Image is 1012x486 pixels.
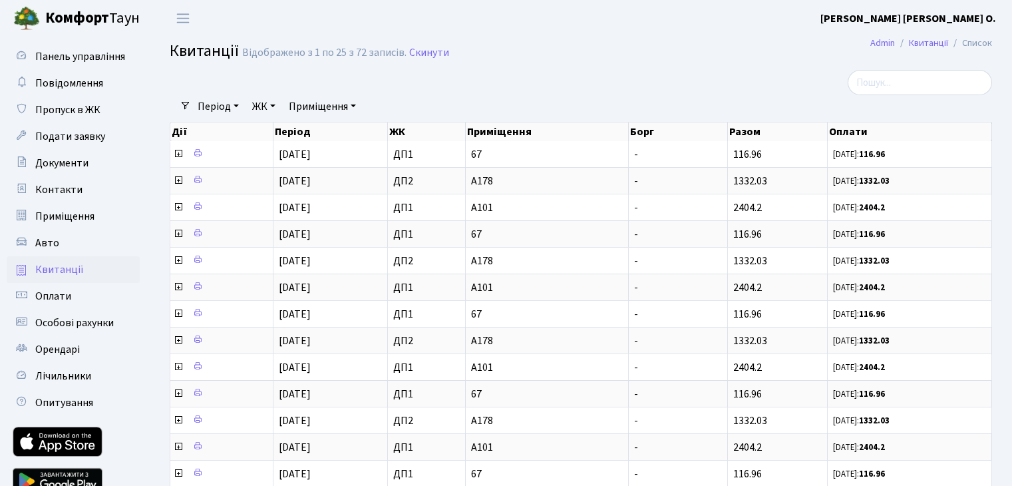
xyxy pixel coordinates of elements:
span: [DATE] [279,413,311,428]
b: 1332.03 [859,415,890,427]
span: ДП1 [393,202,460,213]
b: 2404.2 [859,362,885,373]
span: - [634,147,638,162]
span: - [634,387,638,401]
b: 1332.03 [859,255,890,267]
span: - [634,440,638,455]
small: [DATE]: [833,441,885,453]
span: Контакти [35,182,83,197]
small: [DATE]: [833,335,890,347]
span: ДП1 [393,469,460,479]
span: ДП1 [393,362,460,373]
a: Авто [7,230,140,256]
nav: breadcrumb [850,29,1012,57]
a: Лічильники [7,363,140,389]
span: А178 [471,415,623,426]
span: - [634,334,638,348]
span: Приміщення [35,209,94,224]
span: Опитування [35,395,93,410]
span: ДП1 [393,442,460,453]
small: [DATE]: [833,175,890,187]
span: ДП1 [393,282,460,293]
div: Відображено з 1 по 25 з 72 записів. [242,47,407,59]
b: 116.96 [859,388,885,400]
span: 1332.03 [733,254,767,268]
span: ДП2 [393,176,460,186]
span: [DATE] [279,387,311,401]
span: - [634,227,638,242]
small: [DATE]: [833,282,885,294]
span: Особові рахунки [35,316,114,330]
span: 116.96 [733,147,762,162]
span: Панель управління [35,49,125,64]
span: 1332.03 [733,413,767,428]
span: Пропуск в ЖК [35,103,100,117]
a: [PERSON_NAME] [PERSON_NAME] О. [820,11,996,27]
small: [DATE]: [833,468,885,480]
span: [DATE] [279,467,311,481]
a: Пропуск в ЖК [7,97,140,123]
b: 2404.2 [859,282,885,294]
a: Квитанції [7,256,140,283]
span: 116.96 [733,467,762,481]
span: 1332.03 [733,334,767,348]
span: А101 [471,442,623,453]
span: Повідомлення [35,76,103,91]
span: 116.96 [733,387,762,401]
span: ДП1 [393,229,460,240]
th: Дії [170,122,273,141]
a: Орендарі [7,336,140,363]
span: [DATE] [279,360,311,375]
a: Приміщення [283,95,361,118]
b: 1332.03 [859,335,890,347]
th: ЖК [388,122,466,141]
th: Борг [629,122,727,141]
th: Оплати [828,122,992,141]
span: - [634,254,638,268]
span: Оплати [35,289,71,304]
span: - [634,280,638,295]
span: - [634,174,638,188]
span: 67 [471,389,623,399]
a: Період [192,95,244,118]
li: Список [948,36,992,51]
b: 116.96 [859,308,885,320]
span: - [634,200,638,215]
span: А101 [471,362,623,373]
span: А101 [471,282,623,293]
b: 1332.03 [859,175,890,187]
span: 2404.2 [733,200,762,215]
th: Разом [728,122,828,141]
span: Орендарі [35,342,80,357]
small: [DATE]: [833,202,885,214]
b: 116.96 [859,468,885,480]
span: Авто [35,236,59,250]
span: ДП1 [393,389,460,399]
span: - [634,307,638,322]
span: ДП2 [393,256,460,266]
span: Подати заявку [35,129,105,144]
b: 2404.2 [859,441,885,453]
b: 2404.2 [859,202,885,214]
span: [DATE] [279,174,311,188]
span: Документи [35,156,88,170]
span: 67 [471,149,623,160]
small: [DATE]: [833,415,890,427]
small: [DATE]: [833,362,885,373]
span: [DATE] [279,334,311,348]
span: ДП1 [393,309,460,320]
span: 1332.03 [733,174,767,188]
span: [DATE] [279,254,311,268]
small: [DATE]: [833,388,885,400]
a: Скинути [409,47,449,59]
span: А178 [471,176,623,186]
span: А101 [471,202,623,213]
span: 67 [471,229,623,240]
span: А178 [471,336,623,346]
b: 116.96 [859,228,885,240]
a: Опитування [7,389,140,416]
small: [DATE]: [833,255,890,267]
span: А178 [471,256,623,266]
span: Лічильники [35,369,91,383]
small: [DATE]: [833,148,885,160]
